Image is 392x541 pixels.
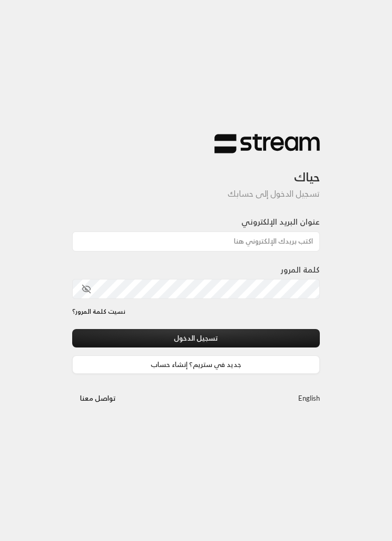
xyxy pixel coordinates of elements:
[72,307,125,316] a: نسيت كلمة المرور؟
[281,264,320,276] label: كلمة المرور
[72,154,320,185] h3: حياك
[298,390,320,408] a: English
[72,392,124,404] a: تواصل معنا
[241,216,320,228] label: عنوان البريد الإلكتروني
[72,231,320,252] input: اكتب بريدك الإلكتروني هنا
[72,390,124,408] button: تواصل معنا
[214,133,320,154] img: Stream Logo
[72,189,320,199] h5: تسجيل الدخول إلى حسابك
[72,355,320,374] a: جديد في ستريم؟ إنشاء حساب
[72,329,320,347] button: تسجيل الدخول
[77,280,95,298] button: toggle password visibility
